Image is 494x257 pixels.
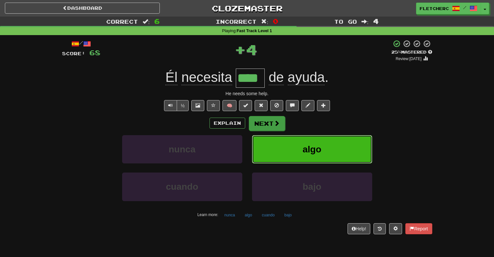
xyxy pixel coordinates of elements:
span: 25 % [391,49,401,55]
div: Text-to-speech controls [163,100,189,111]
span: 4 [373,17,379,25]
button: nunca [221,210,239,220]
span: de [269,70,284,85]
button: algo [252,135,372,163]
div: He needs some help. [62,90,432,97]
span: : [261,19,268,24]
a: Dashboard [5,3,160,14]
span: 6 [154,17,160,25]
div: Mastered [391,49,432,55]
strong: Fast Track Level 1 [237,29,272,33]
button: Ignore sentence (alt+i) [270,100,283,111]
span: 0 [273,17,278,25]
button: Help! [348,223,371,234]
span: 4 [246,41,257,58]
button: Reset to 0% Mastered (alt+r) [255,100,268,111]
span: To go [334,18,357,25]
span: bajo [303,182,322,192]
button: bajo [281,210,296,220]
span: algo [303,144,322,154]
button: Play sentence audio (ctl+space) [164,100,177,111]
span: Correct [106,18,138,25]
button: ½ [177,100,189,111]
button: cuando [122,173,242,201]
button: Explain [209,118,245,129]
span: . [265,70,328,85]
a: FletcherC / [416,3,481,14]
div: / [62,40,100,48]
button: Report [405,223,432,234]
small: Learn more: [197,212,218,217]
span: 68 [89,48,100,57]
a: Clozemaster [170,3,324,14]
span: cuando [166,182,198,192]
span: necesita [181,70,232,85]
button: cuando [258,210,278,220]
span: ayuda [288,70,325,85]
button: algo [241,210,256,220]
button: Add to collection (alt+a) [317,100,330,111]
span: : [361,19,369,24]
button: nunca [122,135,242,163]
span: Score: [62,51,85,56]
span: nunca [169,144,195,154]
button: Favorite sentence (alt+f) [207,100,220,111]
span: FletcherC [420,6,449,11]
span: Incorrect [216,18,257,25]
button: Discuss sentence (alt+u) [286,100,299,111]
span: Él [165,70,177,85]
span: : [143,19,150,24]
span: / [463,5,466,10]
span: + [234,40,246,59]
small: Review: [DATE] [396,57,422,61]
button: Next [249,116,285,131]
button: Show image (alt+x) [191,100,204,111]
button: Round history (alt+y) [374,223,386,234]
button: bajo [252,173,372,201]
button: 🧠 [222,100,236,111]
button: Set this sentence to 100% Mastered (alt+m) [239,100,252,111]
button: Edit sentence (alt+d) [301,100,314,111]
